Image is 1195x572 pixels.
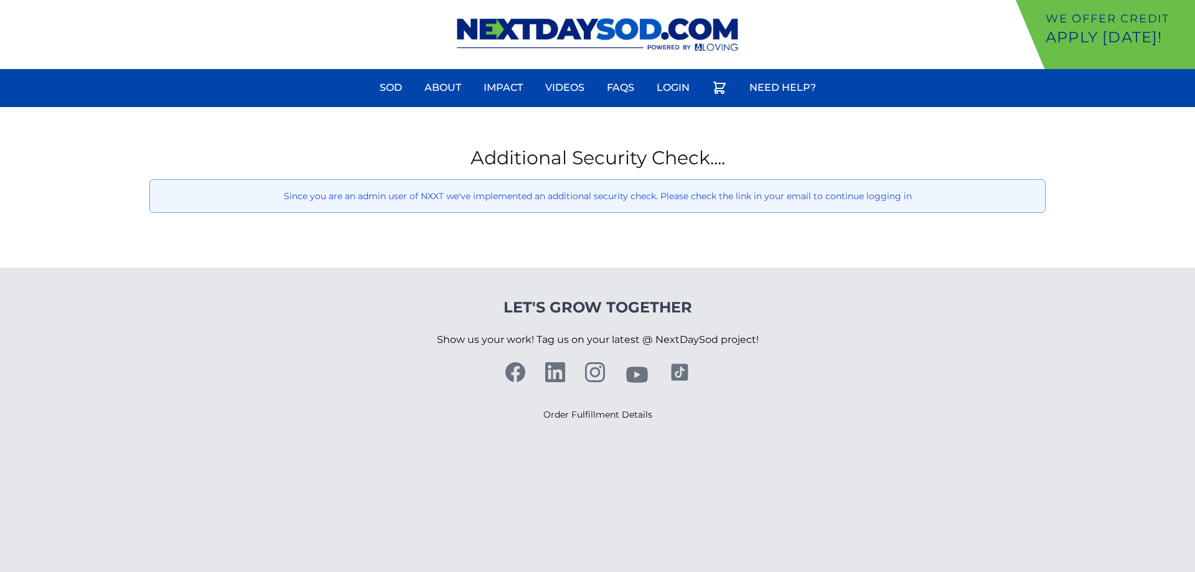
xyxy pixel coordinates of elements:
a: Sod [372,73,410,103]
p: We offer Credit [1046,10,1190,27]
h1: Additional Security Check.... [149,147,1046,169]
a: FAQs [599,73,642,103]
a: Impact [476,73,530,103]
a: About [417,73,469,103]
a: Order Fulfillment Details [543,409,652,420]
h4: Let's Grow Together [437,298,759,317]
a: Videos [538,73,592,103]
a: Login [649,73,697,103]
p: Since you are an admin user of NXXT we've implemented an additional security check. Please check ... [160,190,1035,202]
p: Apply [DATE]! [1046,27,1190,47]
p: Show us your work! Tag us on your latest @ NextDaySod project! [437,317,759,362]
a: Need Help? [742,73,823,103]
